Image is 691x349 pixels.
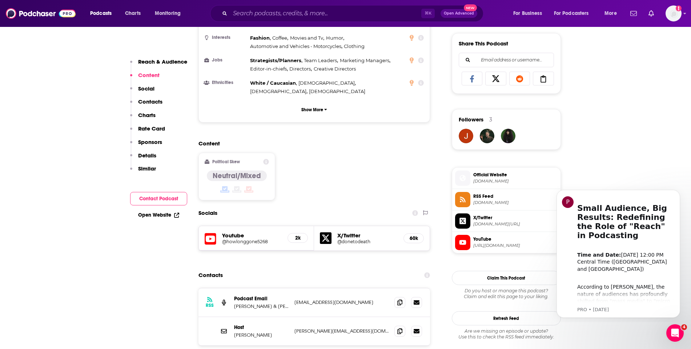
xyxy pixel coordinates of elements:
[326,35,343,41] span: Humor
[213,171,261,180] h4: Neutral/Mixed
[301,107,323,112] p: Show More
[250,80,296,86] span: White / Caucasian
[150,8,190,19] button: open menu
[250,79,297,87] span: ,
[234,324,289,330] p: Host
[546,183,691,322] iframe: Intercom notifications message
[138,165,156,172] p: Similar
[455,171,558,186] a: Official Website[DOMAIN_NAME]
[198,268,223,282] h2: Contacts
[85,8,121,19] button: open menu
[452,311,561,325] button: Refresh Feed
[234,303,289,309] p: [PERSON_NAME] & [PERSON_NAME] / Talkhouse
[155,8,181,19] span: Monitoring
[421,9,435,18] span: ⌘ K
[480,129,494,143] img: besttoasted
[666,324,684,342] iframe: Intercom live chat
[473,172,558,178] span: Official Website
[290,34,324,42] span: ,
[441,9,477,18] button: Open AdvancedNew
[344,43,365,49] span: Clothing
[250,88,306,94] span: [DEMOGRAPHIC_DATA]
[337,232,398,239] h5: X/Twitter
[250,66,287,72] span: Editor-in-chiefs
[340,56,390,65] span: ,
[314,66,356,72] span: Creative Directors
[455,213,558,229] a: X/Twitter[DOMAIN_NAME][URL]
[452,271,561,285] button: Claim This Podcast
[509,72,530,85] a: Share on Reddit
[234,332,289,338] p: [PERSON_NAME]
[130,152,156,165] button: Details
[501,129,515,143] img: Rosemary
[206,302,214,308] h3: RSS
[205,35,247,40] h3: Interests
[473,243,558,248] span: https://www.youtube.com/@howlonggone5268
[489,116,492,123] div: 3
[138,152,156,159] p: Details
[250,87,308,96] span: ,
[294,235,302,241] h5: 2k
[326,34,344,42] span: ,
[459,40,508,47] h3: Share This Podcast
[125,8,141,19] span: Charts
[549,8,599,19] button: open menu
[533,72,554,85] a: Copy Link
[250,56,302,65] span: ,
[138,98,162,105] p: Contacts
[289,65,312,73] span: ,
[464,4,477,11] span: New
[289,66,311,72] span: Directors
[444,12,474,15] span: Open Advanced
[627,7,640,20] a: Show notifications dropdown
[410,235,418,241] h5: 60k
[138,139,162,145] p: Sponsors
[222,239,282,244] a: @howlonggone5268
[337,239,398,244] h5: @donetodeath
[462,72,483,85] a: Share on Facebook
[294,328,389,334] p: [PERSON_NAME][EMAIL_ADDRESS][DOMAIN_NAME]
[250,57,301,63] span: Strategists/Planners
[473,236,558,242] span: YouTube
[130,85,154,99] button: Social
[6,7,76,20] img: Podchaser - Follow, Share and Rate Podcasts
[90,8,112,19] span: Podcasts
[304,56,338,65] span: ,
[455,235,558,250] a: YouTube[URL][DOMAIN_NAME]
[473,193,558,200] span: RSS Feed
[676,5,682,11] svg: Add a profile image
[205,103,424,116] button: Show More
[250,35,270,41] span: Fashion
[646,7,657,20] a: Show notifications dropdown
[138,125,165,132] p: Rate Card
[681,324,687,330] span: 4
[250,42,342,51] span: ,
[508,8,551,19] button: open menu
[130,139,162,152] button: Sponsors
[465,53,548,67] input: Email address or username...
[298,80,355,86] span: [DEMOGRAPHIC_DATA]
[217,5,490,22] div: Search podcasts, credits, & more...
[473,214,558,221] span: X/Twitter
[473,200,558,205] span: feeds.megaphone.fm
[272,35,287,41] span: Coffee
[554,8,589,19] span: For Podcasters
[130,192,187,205] button: Contact Podcast
[294,299,389,305] p: [EMAIL_ADDRESS][DOMAIN_NAME]
[138,212,179,218] a: Open Website
[138,72,160,79] p: Content
[205,58,247,63] h3: Jobs
[298,79,356,87] span: ,
[485,72,506,85] a: Share on X/Twitter
[290,35,323,41] span: Movies and Tv
[234,296,289,302] p: Podcast Email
